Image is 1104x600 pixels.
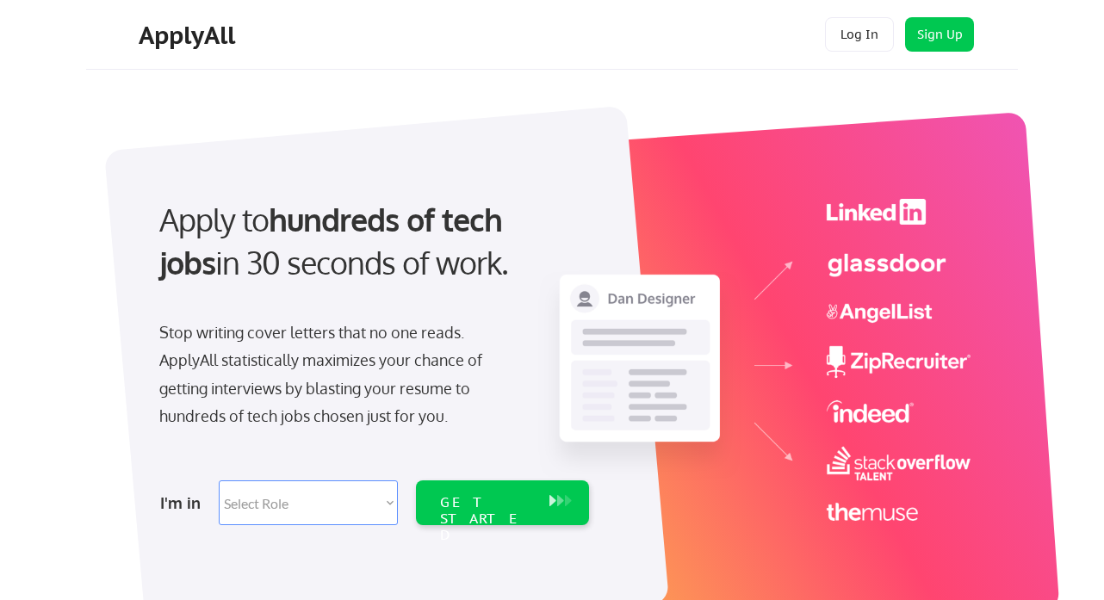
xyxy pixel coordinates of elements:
[905,17,974,52] button: Sign Up
[160,489,208,516] div: I'm in
[159,200,510,281] strong: hundreds of tech jobs
[440,494,532,544] div: GET STARTED
[159,319,513,430] div: Stop writing cover letters that no one reads. ApplyAll statistically maximizes your chance of get...
[139,21,240,50] div: ApplyAll
[159,198,582,285] div: Apply to in 30 seconds of work.
[825,17,894,52] button: Log In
